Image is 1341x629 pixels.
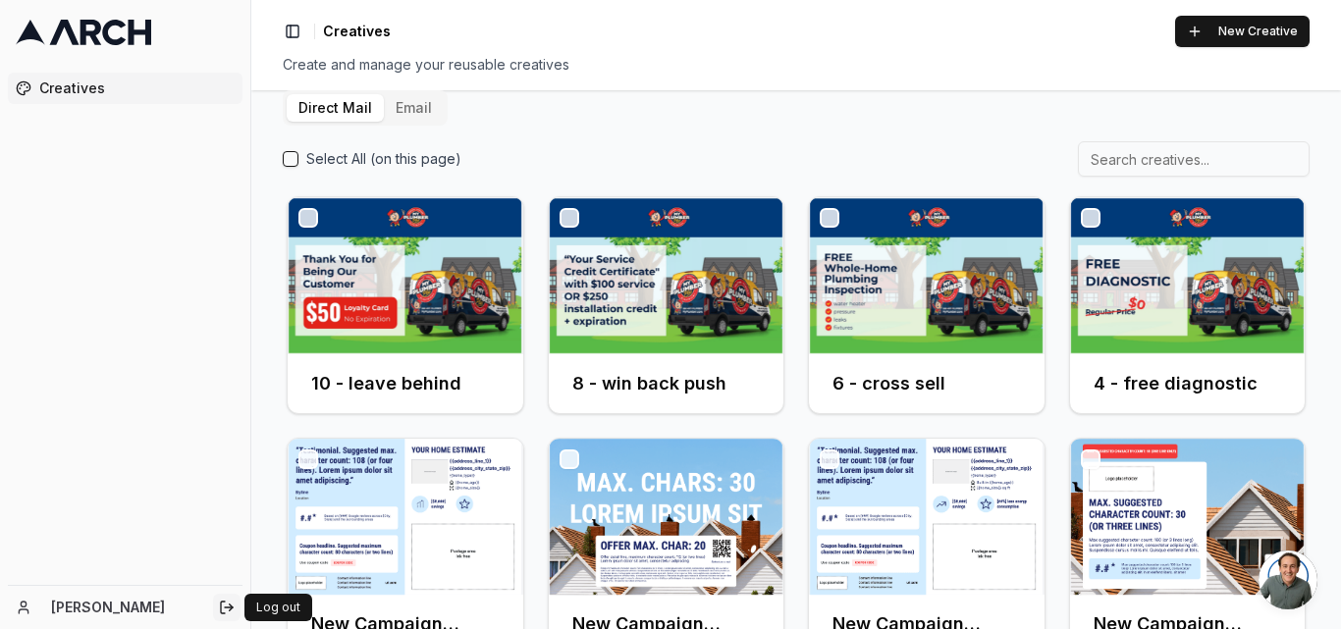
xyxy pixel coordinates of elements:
span: Creatives [323,22,391,41]
label: Select All (on this page) [306,149,461,169]
nav: breadcrumb [323,22,391,41]
div: Open chat [1259,550,1317,609]
span: Creatives [39,79,235,98]
div: Log out [244,594,312,621]
img: Front creative for 6 - cross sell [809,197,1045,354]
h3: 8 - win back push [572,370,726,397]
img: Front creative for 4 - free diagnostic [1070,197,1306,354]
button: New Creative [1175,16,1310,47]
button: Log out [213,594,241,621]
a: [PERSON_NAME] [51,598,197,617]
h3: 4 - free diagnostic [1094,370,1258,397]
img: Front creative for New Campaign (Front) [1070,439,1306,596]
img: Front creative for 10 - leave behind [288,197,523,354]
img: Front creative for New Campaign (Back) [809,439,1045,596]
button: Direct Mail [287,94,384,122]
input: Search creatives... [1078,141,1310,177]
div: Create and manage your reusable creatives [283,55,1310,75]
button: Email [384,94,444,122]
h3: 10 - leave behind [311,370,461,397]
img: Front creative for New Campaign (Back) [288,439,523,596]
img: Front creative for New Campaign (Front) [549,439,784,596]
img: Front creative for 8 - win back push [549,197,784,354]
h3: 6 - cross sell [832,370,945,397]
a: Creatives [8,73,242,104]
